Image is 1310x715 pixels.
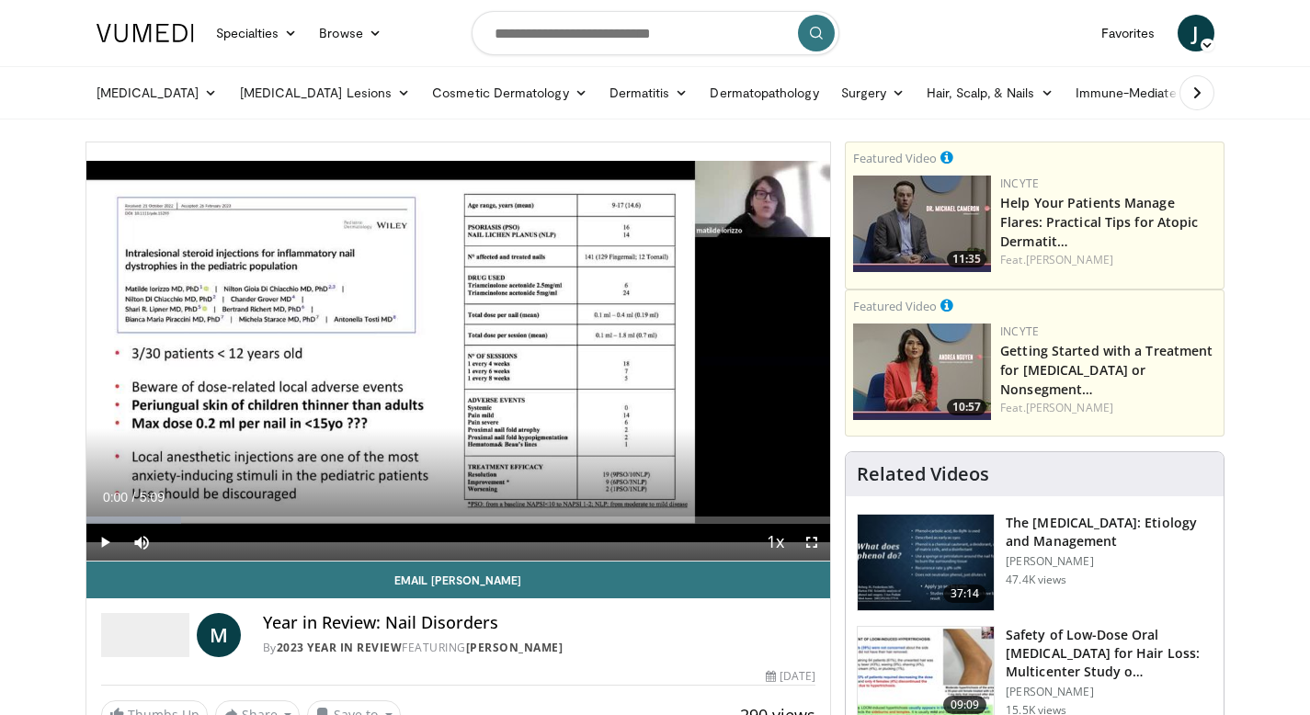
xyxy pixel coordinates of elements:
[472,11,839,55] input: Search topics, interventions
[916,74,1064,111] a: Hair, Scalp, & Nails
[1000,252,1216,268] div: Feat.
[85,74,229,111] a: [MEDICAL_DATA]
[205,15,309,51] a: Specialties
[943,696,987,714] span: 09:09
[86,142,831,562] video-js: Video Player
[857,463,989,485] h4: Related Videos
[858,515,994,610] img: c5af237d-e68a-4dd3-8521-77b3daf9ece4.150x105_q85_crop-smart_upscale.jpg
[229,74,422,111] a: [MEDICAL_DATA] Lesions
[943,584,987,603] span: 37:14
[140,490,165,505] span: 5:09
[1000,323,1039,339] a: Incyte
[197,613,241,657] a: M
[421,74,598,111] a: Cosmetic Dermatology
[466,640,564,655] a: [PERSON_NAME]
[86,562,831,598] a: Email [PERSON_NAME]
[97,24,194,42] img: VuMedi Logo
[277,640,403,655] a: 2023 Year in Review
[1178,15,1214,51] a: J
[853,176,991,272] a: 11:35
[1006,514,1213,550] h3: The [MEDICAL_DATA]: Etiology and Management
[263,613,816,633] h4: Year in Review: Nail Disorders
[853,323,991,420] a: 10:57
[1000,342,1213,398] a: Getting Started with a Treatment for [MEDICAL_DATA] or Nonsegment…
[1000,400,1216,416] div: Feat.
[830,74,917,111] a: Surgery
[947,251,986,267] span: 11:35
[1065,74,1213,111] a: Immune-Mediated
[1090,15,1167,51] a: Favorites
[757,524,793,561] button: Playback Rate
[1006,573,1066,587] p: 47.4K views
[699,74,829,111] a: Dermatopathology
[132,490,136,505] span: /
[853,298,937,314] small: Featured Video
[598,74,700,111] a: Dermatitis
[853,150,937,166] small: Featured Video
[123,524,160,561] button: Mute
[857,514,1213,611] a: 37:14 The [MEDICAL_DATA]: Etiology and Management [PERSON_NAME] 47.4K views
[1006,626,1213,681] h3: Safety of Low-Dose Oral [MEDICAL_DATA] for Hair Loss: Multicenter Study o…
[86,524,123,561] button: Play
[308,15,393,51] a: Browse
[263,640,816,656] div: By FEATURING
[1006,685,1213,699] p: [PERSON_NAME]
[1000,176,1039,191] a: Incyte
[1026,252,1113,267] a: [PERSON_NAME]
[1006,554,1213,569] p: [PERSON_NAME]
[86,516,831,524] div: Progress Bar
[766,668,815,685] div: [DATE]
[103,490,128,505] span: 0:00
[1000,194,1198,250] a: Help Your Patients Manage Flares: Practical Tips for Atopic Dermatit…
[793,524,830,561] button: Fullscreen
[1026,400,1113,415] a: [PERSON_NAME]
[853,323,991,420] img: e02a99de-beb8-4d69-a8cb-018b1ffb8f0c.png.150x105_q85_crop-smart_upscale.jpg
[853,176,991,272] img: 601112bd-de26-4187-b266-f7c9c3587f14.png.150x105_q85_crop-smart_upscale.jpg
[101,613,189,657] img: 2023 Year in Review
[947,399,986,415] span: 10:57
